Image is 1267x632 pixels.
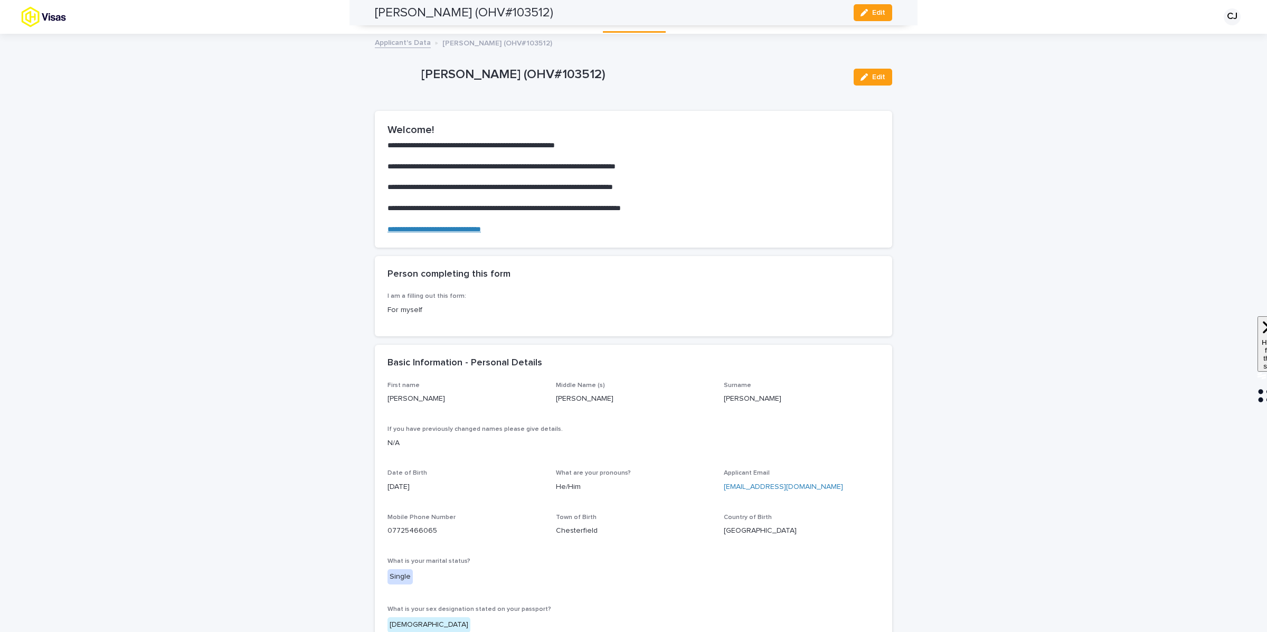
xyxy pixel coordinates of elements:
[21,6,103,27] img: tx8HrbJQv2PFQx4TXEq5
[387,527,437,534] a: 07725466065
[387,470,427,476] span: Date of Birth
[724,470,770,476] span: Applicant Email
[387,426,563,432] span: If you have previously changed names please give details.
[556,525,712,536] p: Chesterfield
[387,482,543,493] p: [DATE]
[556,382,605,389] span: Middle Name (s)
[387,606,551,612] span: What is your sex designation stated on your passport?
[724,393,880,404] p: [PERSON_NAME]
[387,124,880,136] h2: Welcome!
[387,438,880,449] p: N/A
[556,514,597,521] span: Town of Birth
[387,569,413,584] div: Single
[387,558,470,564] span: What is your marital status?
[724,514,772,521] span: Country of Birth
[375,36,431,48] a: Applicant's Data
[442,36,552,48] p: [PERSON_NAME] (OHV#103512)
[387,269,510,280] h2: Person completing this form
[1224,8,1241,25] div: CJ
[387,305,543,316] p: For myself
[724,483,843,490] a: [EMAIL_ADDRESS][DOMAIN_NAME]
[724,382,751,389] span: Surname
[556,393,712,404] p: [PERSON_NAME]
[387,514,456,521] span: Mobile Phone Number
[872,73,885,81] span: Edit
[387,382,420,389] span: First name
[854,69,892,86] button: Edit
[556,482,712,493] p: He/Him
[387,293,466,299] span: I am a filling out this form:
[421,67,845,82] p: [PERSON_NAME] (OHV#103512)
[387,357,542,369] h2: Basic Information - Personal Details
[724,525,880,536] p: [GEOGRAPHIC_DATA]
[556,470,631,476] span: What are your pronouns?
[387,393,543,404] p: [PERSON_NAME]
